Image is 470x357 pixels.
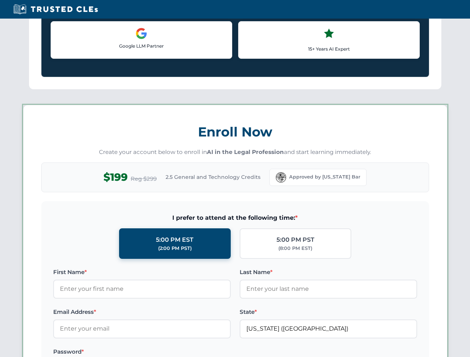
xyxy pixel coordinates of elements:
input: Enter your first name [53,280,231,298]
h3: Enroll Now [41,120,429,144]
label: First Name [53,268,231,277]
p: Create your account below to enroll in and start learning immediately. [41,148,429,157]
label: State [240,308,417,316]
span: $199 [103,169,128,186]
label: Last Name [240,268,417,277]
label: Password [53,347,231,356]
input: Enter your email [53,319,231,338]
span: 2.5 General and Technology Credits [166,173,260,181]
div: (2:00 PM PST) [158,245,192,252]
span: Approved by [US_STATE] Bar [289,173,360,181]
p: 15+ Years AI Expert [244,45,413,52]
input: Florida (FL) [240,319,417,338]
span: Reg $299 [131,174,157,183]
input: Enter your last name [240,280,417,298]
strong: AI in the Legal Profession [207,148,284,155]
img: Florida Bar [276,172,286,183]
p: Google LLM Partner [57,42,226,49]
img: Google [135,28,147,39]
div: 5:00 PM EST [156,235,194,245]
label: Email Address [53,308,231,316]
div: 5:00 PM PST [276,235,314,245]
img: Trusted CLEs [11,4,100,15]
span: I prefer to attend at the following time: [53,213,417,223]
div: (8:00 PM EST) [278,245,312,252]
